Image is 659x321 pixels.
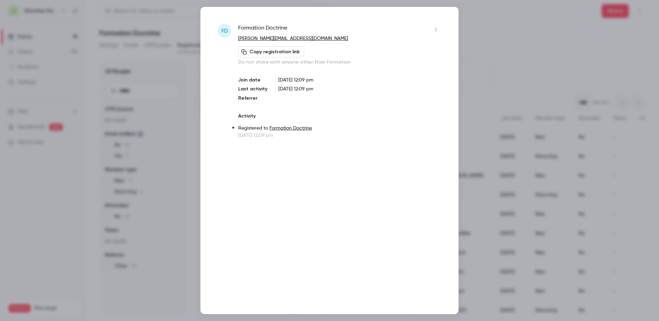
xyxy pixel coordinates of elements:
[238,36,348,41] a: [PERSON_NAME][EMAIL_ADDRESS][DOMAIN_NAME]
[238,46,304,57] button: Copy registration link
[238,132,441,139] p: [DATE] 12:09 pm
[238,125,441,132] p: Registered to
[238,86,267,93] p: Last activity
[238,95,267,102] p: Referrer
[238,59,441,66] p: Do not share with anyone other than Formation
[269,126,312,131] a: Formation Doctrine
[278,87,313,91] span: [DATE] 12:09 pm
[221,27,228,35] span: FD
[278,77,441,84] p: [DATE] 12:09 pm
[238,77,267,84] p: Join date
[238,24,287,35] span: Formation Doctrine
[238,113,441,120] p: Activity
